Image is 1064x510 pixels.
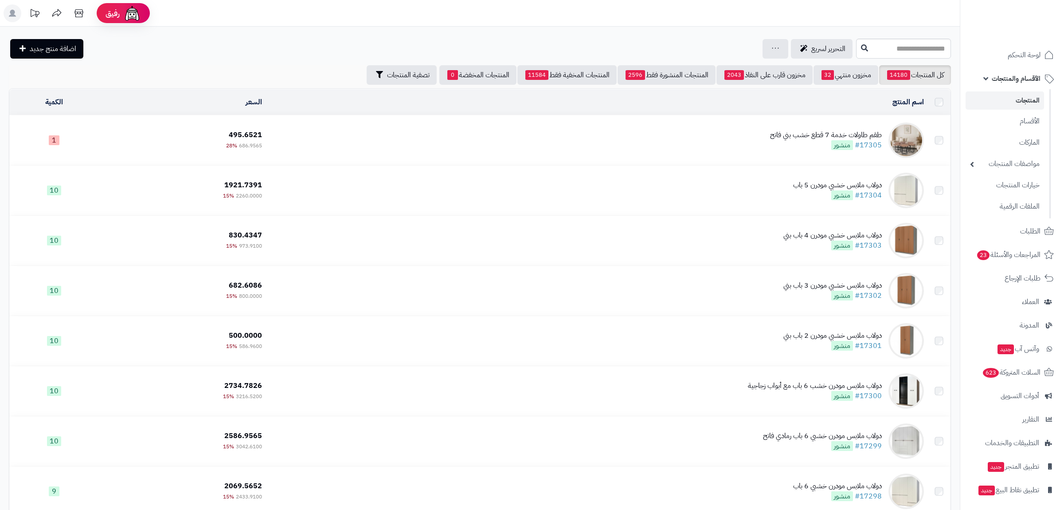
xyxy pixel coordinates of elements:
span: الطلبات [1020,225,1041,237]
span: وآتس آب [997,343,1039,355]
div: دولاب ملابس مودرن خشبي 6 باب [793,481,882,491]
span: 1921.7391 [224,180,262,190]
span: تطبيق نقاط البيع [978,484,1039,496]
span: 14180 [887,70,910,80]
a: المراجعات والأسئلة23 [966,244,1059,265]
span: 830.4347 [229,230,262,241]
a: اضافة منتج جديد [10,39,83,59]
span: منشور [831,140,853,150]
span: 682.6086 [229,280,262,291]
span: 686.9565 [239,142,262,150]
span: 10 [47,186,61,195]
span: 2433.9100 [236,493,262,501]
span: 500.0000 [229,330,262,341]
span: رفيق [106,8,120,19]
span: 3216.5200 [236,392,262,400]
span: 32 [821,70,834,80]
span: طلبات الإرجاع [1005,272,1041,285]
a: المنتجات [966,91,1044,110]
span: التقارير [1022,413,1039,426]
a: الأقسام [966,112,1044,131]
span: 973.9100 [239,242,262,250]
div: دولاب ملابس خشبي مودرن 2 باب بني [783,331,882,341]
span: 10 [47,336,61,346]
span: 495.6521 [229,130,262,140]
span: 15% [226,242,237,250]
span: 1 [49,135,59,145]
span: تصفية المنتجات [387,70,430,80]
a: طلبات الإرجاع [966,268,1059,289]
a: #17301 [855,340,882,351]
a: #17304 [855,190,882,201]
a: الملفات الرقمية [966,197,1044,216]
span: 0 [447,70,458,80]
div: دولاب ملابس خشبي مودرن 3 باب بني [783,281,882,291]
a: المنتجات المنشورة فقط2596 [618,65,716,85]
span: المدونة [1020,319,1039,332]
div: دولاب ملابس مودرن خشب 6 باب مع أبواب زجاجية [748,381,882,391]
span: الأقسام والمنتجات [992,72,1041,85]
span: 2043 [724,70,744,80]
a: تحديثات المنصة [23,4,46,24]
span: جديد [997,344,1014,354]
div: دولاب ملابس خشبي مودرن 5 باب [793,180,882,190]
span: 15% [223,192,234,200]
a: تطبيق المتجرجديد [966,456,1059,477]
span: 10 [47,286,61,296]
img: دولاب ملابس مودرن خشب 6 باب مع أبواب زجاجية [888,373,924,409]
span: لوحة التحكم [1008,49,1041,61]
img: دولاب ملابس مودرن خشبي 6 باب [888,474,924,509]
span: 3042.6100 [236,443,262,451]
img: logo-2.png [1004,7,1056,25]
div: طقم طاولات خدمة 7 قطع خشب بني فاتح [770,130,882,140]
span: منشور [831,491,853,501]
span: 15% [226,292,237,300]
span: 2734.7826 [224,380,262,391]
span: المراجعات والأسئلة [976,249,1041,261]
a: المدونة [966,315,1059,336]
span: 9 [49,486,59,496]
span: 15% [223,392,234,400]
a: #17305 [855,140,882,150]
a: الكمية [45,97,63,107]
span: جديد [988,462,1004,472]
a: التحرير لسريع [791,39,853,59]
span: منشور [831,190,853,200]
a: #17300 [855,391,882,401]
span: 2260.0000 [236,192,262,200]
div: دولاب ملابس مودرن خشبي 6 باب رمادي فاتح [763,431,882,441]
img: ai-face.png [123,4,141,22]
span: 10 [47,436,61,446]
a: المنتجات المخفية فقط11584 [517,65,617,85]
a: #17299 [855,441,882,451]
a: الطلبات [966,221,1059,242]
span: جديد [978,486,995,495]
span: منشور [831,341,853,351]
a: وآتس آبجديد [966,338,1059,360]
img: دولاب ملابس مودرن خشبي 6 باب رمادي فاتح [888,423,924,459]
span: 15% [223,443,234,451]
span: تطبيق المتجر [987,460,1039,473]
a: لوحة التحكم [966,44,1059,66]
span: العملاء [1022,296,1039,308]
a: #17298 [855,491,882,502]
span: 800.0000 [239,292,262,300]
span: 2069.5652 [224,481,262,491]
a: التطبيقات والخدمات [966,432,1059,454]
span: التحرير لسريع [811,43,845,54]
a: اسم المنتج [892,97,924,107]
a: العملاء [966,291,1059,312]
a: السعر [246,97,262,107]
span: اضافة منتج جديد [30,43,76,54]
span: منشور [831,291,853,300]
a: مخزون قارب على النفاذ2043 [716,65,813,85]
span: 23 [977,250,990,260]
a: التقارير [966,409,1059,430]
span: منشور [831,391,853,401]
span: 28% [226,142,237,150]
button: تصفية المنتجات [367,65,437,85]
span: منشور [831,441,853,451]
a: مخزون منتهي32 [814,65,878,85]
span: 11584 [525,70,548,80]
span: منشور [831,241,853,250]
